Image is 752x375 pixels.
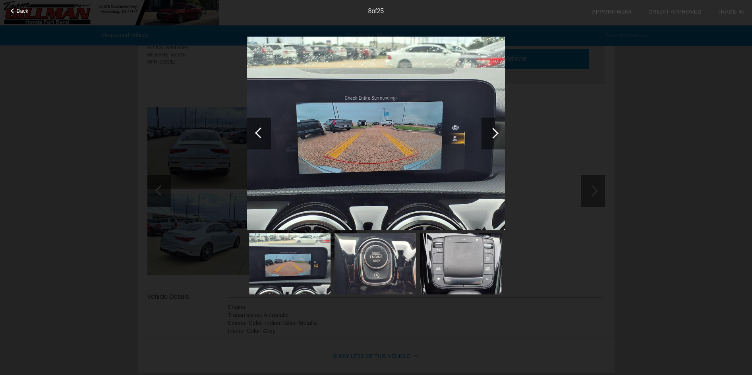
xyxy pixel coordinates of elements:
[717,9,744,15] a: Trade-In
[648,9,702,15] a: Credit Approved
[420,233,501,294] img: 85490fdfcca543e398cd41398d5ab176.jpg
[368,8,371,14] span: 8
[334,233,416,294] img: 0add2886a69043d7972dcf03866ca7f1.jpg
[592,9,632,15] a: Appointment
[17,8,29,14] span: Back
[249,233,331,294] img: 2fad7d42be1549ae9c67b06f926aae65.jpg
[247,37,505,230] img: 2fad7d42be1549ae9c67b06f926aae65.jpg
[377,8,384,14] span: 25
